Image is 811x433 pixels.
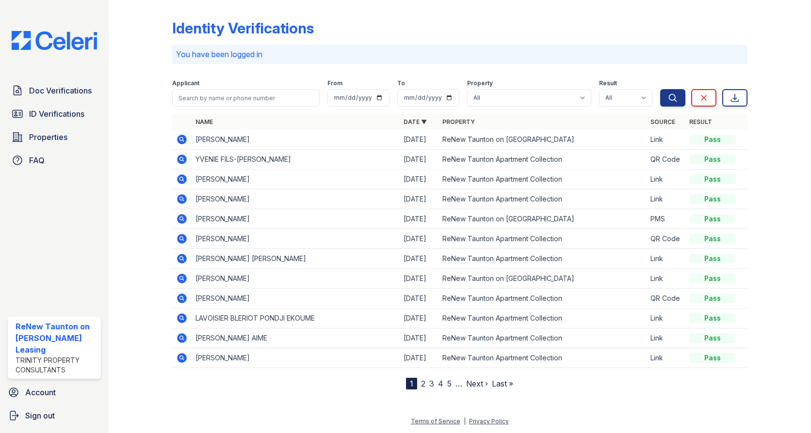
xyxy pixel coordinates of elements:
[689,274,736,283] div: Pass
[438,189,647,209] td: ReNew Taunton Apartment Collection
[29,108,84,120] span: ID Verifications
[400,348,438,368] td: [DATE]
[442,118,475,125] a: Property
[689,333,736,343] div: Pass
[689,353,736,363] div: Pass
[438,150,647,170] td: ReNew Taunton Apartment Collection
[689,294,736,303] div: Pass
[647,130,685,150] td: Link
[16,321,97,356] div: ReNew Taunton on [PERSON_NAME] Leasing
[404,118,427,125] a: Date ▼
[192,130,400,150] td: [PERSON_NAME]
[400,328,438,348] td: [DATE]
[689,214,736,224] div: Pass
[8,151,101,170] a: FAQ
[400,170,438,189] td: [DATE]
[689,254,736,263] div: Pass
[4,406,105,425] a: Sign out
[400,209,438,229] td: [DATE]
[599,79,617,87] label: Result
[400,309,438,328] td: [DATE]
[647,309,685,328] td: Link
[25,410,55,421] span: Sign out
[689,194,736,204] div: Pass
[438,309,647,328] td: ReNew Taunton Apartment Collection
[192,189,400,209] td: [PERSON_NAME]
[447,379,452,388] a: 5
[647,289,685,309] td: QR Code
[467,79,493,87] label: Property
[438,289,647,309] td: ReNew Taunton Apartment Collection
[406,378,417,389] div: 1
[16,356,97,375] div: Trinity Property Consultants
[469,418,509,425] a: Privacy Policy
[647,170,685,189] td: Link
[192,209,400,229] td: [PERSON_NAME]
[400,289,438,309] td: [DATE]
[650,118,675,125] a: Source
[8,81,101,100] a: Doc Verifications
[466,379,488,388] a: Next ›
[689,118,712,125] a: Result
[29,85,92,96] span: Doc Verifications
[4,383,105,402] a: Account
[647,150,685,170] td: QR Code
[25,387,56,398] span: Account
[647,189,685,209] td: Link
[647,229,685,249] td: QR Code
[647,328,685,348] td: Link
[8,127,101,147] a: Properties
[400,249,438,269] td: [DATE]
[195,118,213,125] a: Name
[192,269,400,289] td: [PERSON_NAME]
[492,379,513,388] a: Last »
[438,130,647,150] td: ReNew Taunton on [GEOGRAPHIC_DATA]
[29,131,67,143] span: Properties
[689,135,736,144] div: Pass
[192,229,400,249] td: [PERSON_NAME]
[421,379,425,388] a: 2
[8,104,101,124] a: ID Verifications
[400,189,438,209] td: [DATE]
[689,313,736,323] div: Pass
[438,269,647,289] td: ReNew Taunton on [GEOGRAPHIC_DATA]
[647,249,685,269] td: Link
[647,269,685,289] td: Link
[192,150,400,170] td: YVENIE FILS-[PERSON_NAME]
[29,155,45,166] span: FAQ
[192,170,400,189] td: [PERSON_NAME]
[327,79,342,87] label: From
[192,309,400,328] td: LAVOISIER BLERIOT PONDJI EKOUME
[647,348,685,368] td: Link
[438,229,647,249] td: ReNew Taunton Apartment Collection
[172,19,314,37] div: Identity Verifications
[689,174,736,184] div: Pass
[400,130,438,150] td: [DATE]
[438,170,647,189] td: ReNew Taunton Apartment Collection
[647,209,685,229] td: PMS
[192,289,400,309] td: [PERSON_NAME]
[397,79,405,87] label: To
[689,234,736,244] div: Pass
[455,378,462,389] span: …
[411,418,460,425] a: Terms of Service
[429,379,434,388] a: 3
[400,150,438,170] td: [DATE]
[438,379,443,388] a: 4
[172,79,199,87] label: Applicant
[438,249,647,269] td: ReNew Taunton Apartment Collection
[172,89,320,107] input: Search by name or phone number
[464,418,466,425] div: |
[192,249,400,269] td: [PERSON_NAME] [PERSON_NAME]
[192,348,400,368] td: [PERSON_NAME]
[192,328,400,348] td: [PERSON_NAME] AIME
[438,209,647,229] td: ReNew Taunton on [GEOGRAPHIC_DATA]
[438,328,647,348] td: ReNew Taunton Apartment Collection
[400,229,438,249] td: [DATE]
[689,155,736,164] div: Pass
[438,348,647,368] td: ReNew Taunton Apartment Collection
[176,48,744,60] p: You have been logged in
[4,31,105,50] img: CE_Logo_Blue-a8612792a0a2168367f1c8372b55b34899dd931a85d93a1a3d3e32e68fde9ad4.png
[400,269,438,289] td: [DATE]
